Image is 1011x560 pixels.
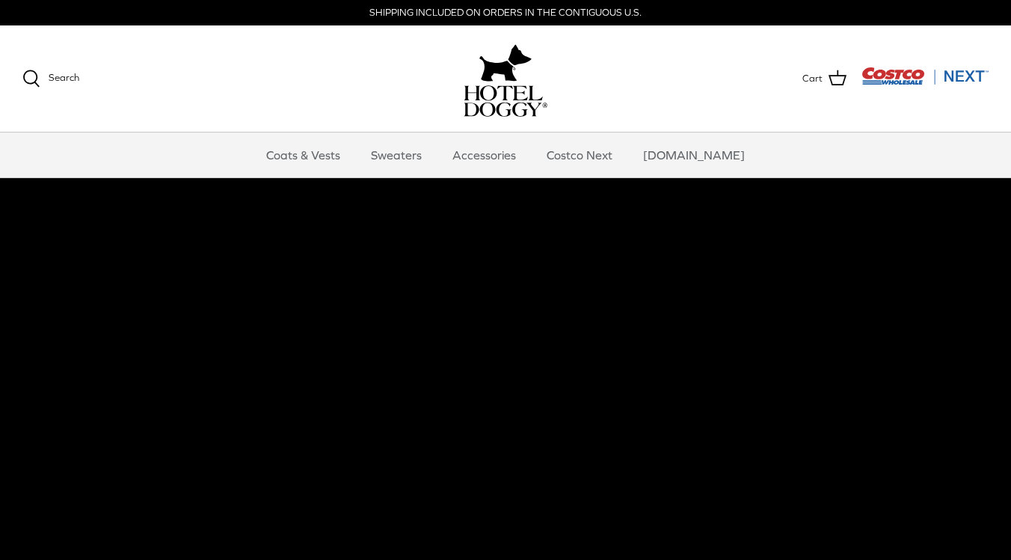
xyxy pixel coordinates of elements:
[439,133,529,177] a: Accessories
[49,72,79,83] span: Search
[253,133,354,177] a: Coats & Vests
[357,133,435,177] a: Sweaters
[464,40,547,117] a: hoteldoggy.com hoteldoggycom
[861,67,989,85] img: Costco Next
[802,69,846,88] a: Cart
[22,70,79,88] a: Search
[630,133,758,177] a: [DOMAIN_NAME]
[464,85,547,117] img: hoteldoggycom
[802,71,823,87] span: Cart
[533,133,626,177] a: Costco Next
[861,76,989,88] a: Visit Costco Next
[479,40,532,85] img: hoteldoggy.com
